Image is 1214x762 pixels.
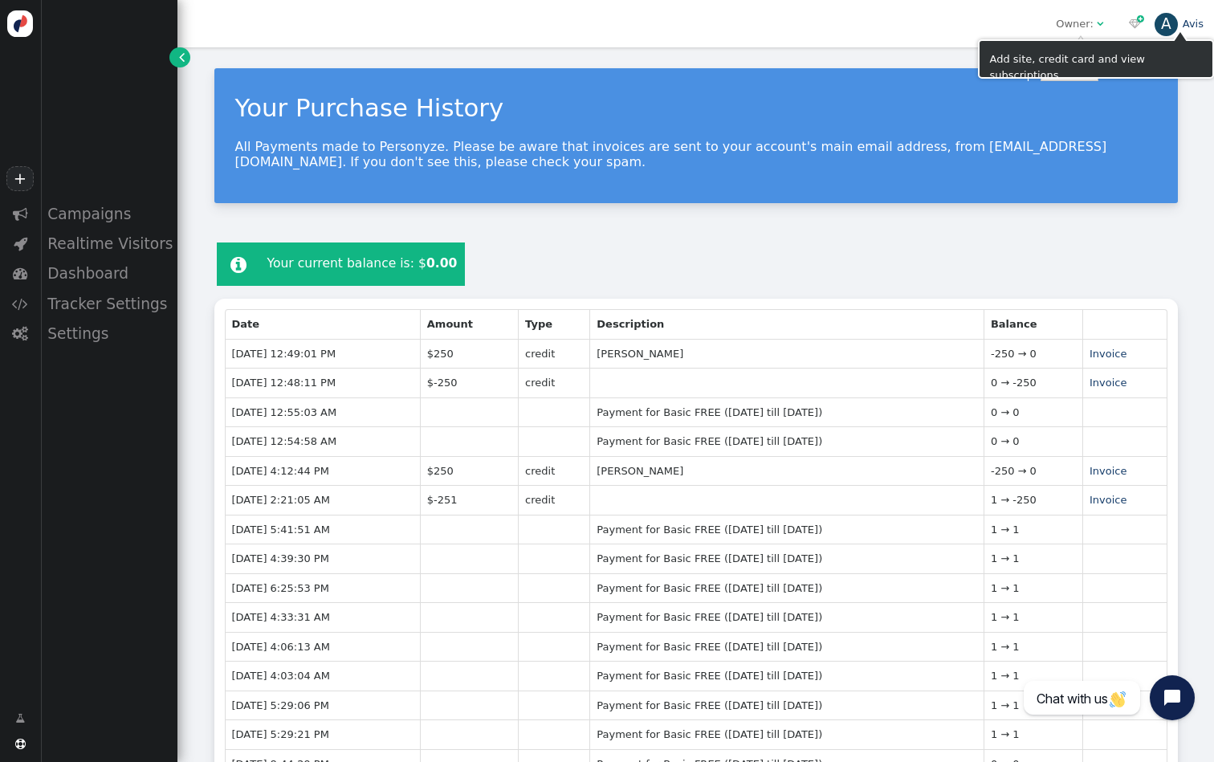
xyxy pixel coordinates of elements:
a: AAvis [1155,18,1204,30]
td: [DATE] 12:48:11 PM [225,368,420,397]
th: Date [225,310,420,339]
td: [DATE] 4:12:44 PM [225,456,420,486]
td: [PERSON_NAME] [589,339,984,369]
a:  [169,47,189,67]
td: $250 [420,456,518,486]
span:  [179,49,185,65]
td: Payment for Basic FREE ([DATE] till [DATE]) [589,661,984,691]
td: $-251 [420,485,518,515]
td: 1 → 1 [984,719,1082,749]
td: [DATE] 4:03:04 AM [225,661,420,691]
td: Payment for Basic FREE ([DATE] till [DATE]) [589,544,984,573]
td: Payment for Basic FREE ([DATE] till [DATE]) [589,719,984,749]
th: Description [589,310,984,339]
td: 0 → 0 [984,426,1082,456]
span:  [15,711,25,727]
span:  [12,326,28,341]
td: 1 → 1 [984,632,1082,662]
td: [DATE] 4:06:13 AM [225,632,420,662]
a: Invoice [1090,348,1126,360]
a:  [5,705,35,732]
td: 1 → -250 [984,485,1082,515]
td: [DATE] 12:49:01 PM [225,339,420,369]
span:  [1097,18,1103,29]
td: 1 → 1 [984,661,1082,691]
td: 1 → 1 [984,602,1082,632]
th: Balance [984,310,1082,339]
div: Settings [40,319,177,348]
b: 0.00 [426,256,457,271]
div: Dashboard [40,259,177,288]
a: Invoice [1090,494,1126,506]
td: credit [518,485,589,515]
span:  [230,255,246,274]
td: 1 → 1 [984,544,1082,573]
td: 1 → 1 [984,573,1082,603]
div: Owner: [1056,16,1094,32]
td: [DATE] 12:54:58 AM [225,426,420,456]
div: Campaigns [40,199,177,229]
td: Payment for Basic FREE ([DATE] till [DATE]) [589,515,984,544]
td: credit [518,368,589,397]
td: [DATE] 4:33:31 AM [225,602,420,632]
td: -250 → 0 [984,339,1082,369]
td: Your current balance is: $ [261,244,463,285]
img: logo-icon.svg [7,10,34,37]
td: Payment for Basic FREE ([DATE] till [DATE]) [589,573,984,603]
a: Invoice [1090,465,1126,477]
td: $-250 [420,368,518,397]
span:  [1129,18,1141,29]
td: [DATE] 5:29:21 PM [225,719,420,749]
td: -250 → 0 [984,456,1082,486]
span:  [13,206,28,222]
span:  [15,739,26,749]
a: + [6,166,34,191]
td: [DATE] 12:55:03 AM [225,397,420,427]
td: [DATE] 5:41:51 AM [225,515,420,544]
div: Realtime Visitors [40,229,177,259]
th: Type [518,310,589,339]
td: 0 → 0 [984,397,1082,427]
span:  [13,266,28,281]
td: Payment for Basic FREE ([DATE] till [DATE]) [589,426,984,456]
div: Add site, credit card and view subscriptions [990,51,1203,67]
td: credit [518,456,589,486]
td: Payment for Basic FREE ([DATE] till [DATE]) [589,632,984,662]
div: Tracker Settings [40,289,177,319]
td: Payment for Basic FREE ([DATE] till [DATE]) [589,602,984,632]
td: [PERSON_NAME] [589,456,984,486]
span:  [14,236,27,251]
td: Payment for Basic FREE ([DATE] till [DATE]) [589,397,984,427]
td: 0 → -250 [984,368,1082,397]
span:  [12,296,28,312]
div: A [1155,13,1179,37]
a: Invoice [1090,377,1126,389]
td: 1 → 1 [984,691,1082,720]
td: [DATE] 6:25:53 PM [225,573,420,603]
td: $250 [420,339,518,369]
td: [DATE] 5:29:06 PM [225,691,420,720]
td: Payment for Basic FREE ([DATE] till [DATE]) [589,691,984,720]
th: Amount [420,310,518,339]
td: 1 → 1 [984,515,1082,544]
p: All Payments made to Personyze. Please be aware that invoices are sent to your account's main ema... [235,139,1157,169]
td: [DATE] 4:39:30 PM [225,544,420,573]
td: [DATE] 2:21:05 AM [225,485,420,515]
td: credit [518,339,589,369]
div: Your Purchase History [235,89,1157,126]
